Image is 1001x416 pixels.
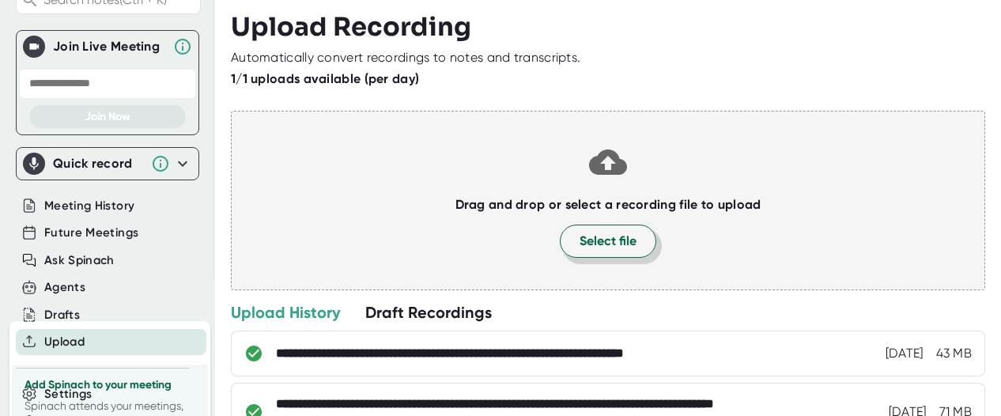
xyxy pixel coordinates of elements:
[44,251,115,270] button: Ask Spinach
[560,225,656,258] button: Select file
[26,39,42,55] img: Join Live Meeting
[231,12,985,42] h3: Upload Recording
[29,105,186,128] button: Join Now
[44,224,138,242] button: Future Meetings
[231,50,580,66] div: Automatically convert recordings to notes and transcripts.
[580,232,636,251] span: Select file
[44,333,85,351] button: Upload
[53,156,143,172] div: Quick record
[44,306,80,324] button: Drafts
[53,39,165,55] div: Join Live Meeting
[44,197,134,215] button: Meeting History
[23,148,192,180] div: Quick record
[936,346,973,361] div: 43 MB
[44,278,85,297] button: Agents
[455,197,761,212] b: Drag and drop or select a recording file to upload
[886,346,924,361] div: 9/29/2025, 4:41:06 AM
[23,31,192,62] div: Join Live MeetingJoin Live Meeting
[25,379,195,391] h3: Add Spinach to your meeting
[365,302,492,323] div: Draft Recordings
[44,385,93,403] button: Settings
[231,302,340,323] div: Upload History
[85,110,130,123] span: Join Now
[231,71,419,86] b: 1/1 uploads available (per day)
